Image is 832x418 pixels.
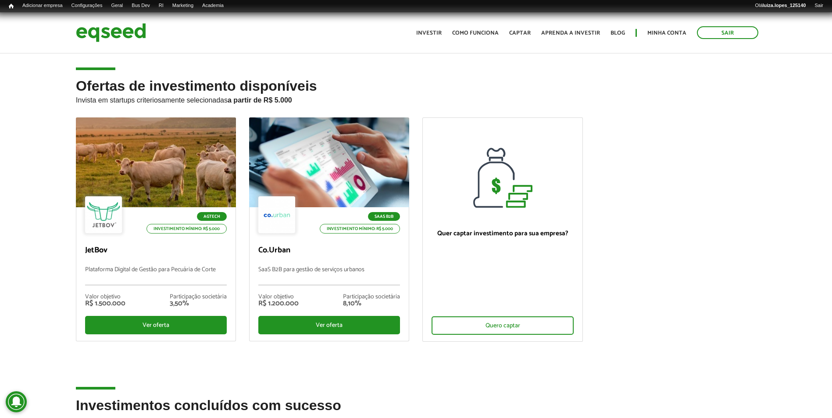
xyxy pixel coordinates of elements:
img: EqSeed [76,21,146,44]
a: Início [4,2,18,11]
h2: Ofertas de investimento disponíveis [76,78,756,117]
a: Academia [198,2,228,9]
a: Minha conta [647,30,686,36]
p: JetBov [85,246,227,255]
div: 8,10% [343,300,400,307]
a: Quer captar investimento para sua empresa? Quero captar [422,117,582,342]
div: Valor objetivo [258,294,299,300]
a: Geral [107,2,127,9]
a: Captar [509,30,531,36]
div: Ver oferta [258,316,400,334]
p: SaaS B2B para gestão de serviços urbanos [258,266,400,285]
p: Investimento mínimo: R$ 5.000 [320,224,400,234]
p: Plataforma Digital de Gestão para Pecuária de Corte [85,266,227,285]
div: Participação societária [170,294,227,300]
a: Sair [810,2,828,9]
span: Início [9,3,14,9]
a: SaaS B2B Investimento mínimo: R$ 5.000 Co.Urban SaaS B2B para gestão de serviços urbanos Valor ob... [249,117,409,341]
a: Oláluiza.lopes_125140 [750,2,810,9]
a: Marketing [168,2,198,9]
div: Quero captar [432,316,573,335]
div: R$ 1.500.000 [85,300,125,307]
a: Adicionar empresa [18,2,67,9]
p: Invista em startups criteriosamente selecionadas [76,94,756,104]
div: R$ 1.200.000 [258,300,299,307]
a: Blog [611,30,625,36]
a: Bus Dev [127,2,154,9]
a: Configurações [67,2,107,9]
p: SaaS B2B [368,212,400,221]
a: Sair [697,26,758,39]
p: Co.Urban [258,246,400,255]
div: Valor objetivo [85,294,125,300]
div: 3,50% [170,300,227,307]
p: Investimento mínimo: R$ 5.000 [146,224,227,234]
a: Investir [416,30,442,36]
a: RI [154,2,168,9]
a: Agtech Investimento mínimo: R$ 5.000 JetBov Plataforma Digital de Gestão para Pecuária de Corte V... [76,117,236,341]
a: Como funciona [452,30,499,36]
strong: luiza.lopes_125140 [763,3,806,8]
p: Agtech [197,212,227,221]
div: Ver oferta [85,316,227,334]
div: Participação societária [343,294,400,300]
strong: a partir de R$ 5.000 [228,96,292,104]
a: Aprenda a investir [541,30,600,36]
p: Quer captar investimento para sua empresa? [432,230,573,237]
